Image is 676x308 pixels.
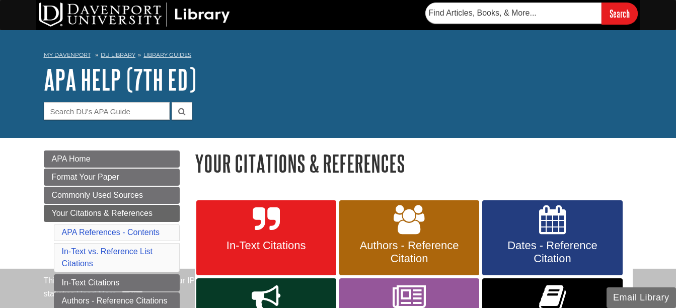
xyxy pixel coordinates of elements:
input: Search [602,3,638,24]
span: Your Citations & References [52,209,153,217]
a: APA References - Contents [62,228,160,237]
a: In-Text vs. Reference List Citations [62,247,153,268]
span: Format Your Paper [52,173,119,181]
input: Search DU's APA Guide [44,102,170,120]
span: APA Home [52,155,91,163]
a: Your Citations & References [44,205,180,222]
nav: breadcrumb [44,48,633,64]
a: APA Home [44,150,180,168]
a: Library Guides [143,51,191,58]
a: APA Help (7th Ed) [44,64,196,95]
span: Dates - Reference Citation [490,239,615,265]
a: In-Text Citations [54,274,180,291]
a: DU Library [101,51,135,58]
h1: Your Citations & References [195,150,633,176]
input: Find Articles, Books, & More... [425,3,602,24]
span: Commonly Used Sources [52,191,143,199]
form: Searches DU Library's articles, books, and more [425,3,638,24]
a: My Davenport [44,51,91,59]
a: Commonly Used Sources [44,187,180,204]
button: Email Library [607,287,676,308]
a: Authors - Reference Citation [339,200,479,276]
span: In-Text Citations [204,239,329,252]
img: DU Library [39,3,230,27]
a: Dates - Reference Citation [482,200,622,276]
a: In-Text Citations [196,200,336,276]
span: Authors - Reference Citation [347,239,472,265]
a: Format Your Paper [44,169,180,186]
